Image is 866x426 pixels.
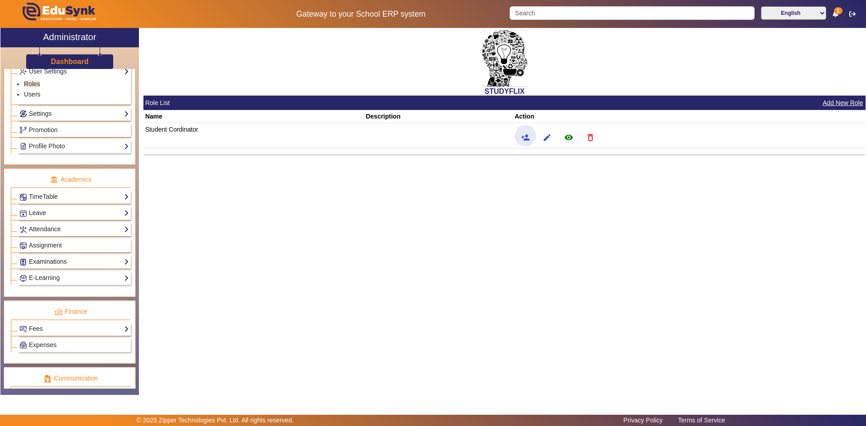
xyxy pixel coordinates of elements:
mat-icon: delete_outline [586,133,595,142]
img: Assignments.png [20,243,27,249]
span: Assignment [29,242,62,249]
a: Assignment [19,240,129,251]
img: 2da83ddf-6089-4dce-a9e2-416746467bdd [482,30,527,87]
span: Expenses [29,341,56,348]
input: Search [510,6,754,20]
h2: Administrator [43,32,97,42]
a: Administrator [0,28,139,47]
th: Description [364,110,513,123]
button: Add New Role [822,97,864,109]
img: Payroll.png [20,342,27,348]
h2: STUDYFLIX [143,87,866,96]
img: communication.png [44,375,52,383]
th: Name [143,110,364,123]
a: Terms of Service [673,414,729,426]
mat-icon: person_add [521,133,530,142]
td: Student Cordinator [143,123,364,148]
p: Communication [11,374,131,383]
p: © 2025 Zipper Technologies Pvt. Ltd. All rights reserved. [137,416,294,425]
a: Privacy Policy [619,414,667,426]
a: Dashboard [51,57,89,66]
p: Academics [11,175,131,184]
img: Branchoperations.png [20,127,27,133]
h3: Dashboard [51,57,89,66]
h5: Gateway to your School ERP system [221,9,500,19]
a: Users [24,91,41,98]
mat-icon: edit [543,133,552,142]
mat-icon: remove_red_eye [564,133,573,142]
img: finance.png [55,308,63,316]
mat-card-header: Role List [143,96,866,110]
img: academic.png [50,176,58,184]
a: Promotion [19,125,129,135]
span: 1 [834,7,843,14]
a: Roles [24,80,40,87]
span: Promotion [29,126,58,133]
p: Finance [11,307,131,316]
a: Expenses [19,340,129,350]
th: Action [513,110,866,123]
